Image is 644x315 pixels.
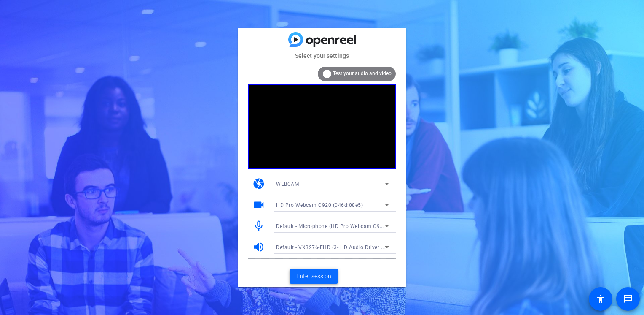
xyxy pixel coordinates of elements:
mat-icon: accessibility [596,294,606,304]
mat-icon: videocam [252,198,265,211]
mat-icon: camera [252,177,265,190]
button: Enter session [290,269,338,284]
span: WEBCAM [276,181,299,187]
mat-icon: volume_up [252,241,265,253]
span: HD Pro Webcam C920 (046d:08e5) [276,202,363,208]
mat-icon: info [322,69,332,79]
mat-icon: message [623,294,633,304]
mat-icon: mic_none [252,220,265,232]
span: Default - Microphone (HD Pro Webcam C920) (046d:08e5) [276,223,420,229]
span: Test your audio and video [333,71,392,76]
mat-card-subtitle: Select your settings [238,51,406,60]
span: Enter session [296,272,331,281]
span: Default - VX3276-FHD (3- HD Audio Driver for Display Audio) [276,244,426,250]
img: blue-gradient.svg [288,32,356,47]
